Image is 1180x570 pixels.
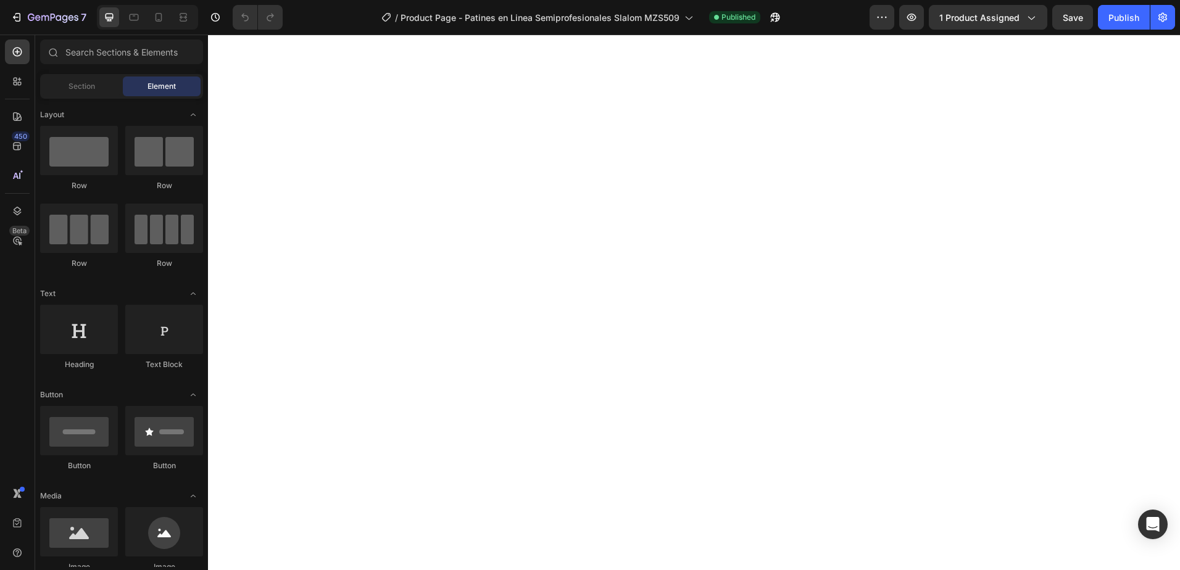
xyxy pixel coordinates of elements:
[939,11,1020,24] span: 1 product assigned
[183,105,203,125] span: Toggle open
[69,81,95,92] span: Section
[40,359,118,370] div: Heading
[125,359,203,370] div: Text Block
[40,490,62,502] span: Media
[40,109,64,120] span: Layout
[183,385,203,405] span: Toggle open
[5,5,92,30] button: 7
[721,12,755,23] span: Published
[40,258,118,269] div: Row
[125,180,203,191] div: Row
[12,131,30,141] div: 450
[40,460,118,471] div: Button
[40,389,63,400] span: Button
[183,284,203,304] span: Toggle open
[233,5,283,30] div: Undo/Redo
[1108,11,1139,24] div: Publish
[208,35,1180,570] iframe: Design area
[9,226,30,236] div: Beta
[929,5,1047,30] button: 1 product assigned
[40,39,203,64] input: Search Sections & Elements
[1138,510,1168,539] div: Open Intercom Messenger
[40,288,56,299] span: Text
[1098,5,1150,30] button: Publish
[40,180,118,191] div: Row
[1052,5,1093,30] button: Save
[81,10,86,25] p: 7
[401,11,679,24] span: Product Page - Patines en Linea Semiprofesionales Slalom MZS509
[125,258,203,269] div: Row
[183,486,203,506] span: Toggle open
[125,460,203,471] div: Button
[147,81,176,92] span: Element
[395,11,398,24] span: /
[1063,12,1083,23] span: Save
